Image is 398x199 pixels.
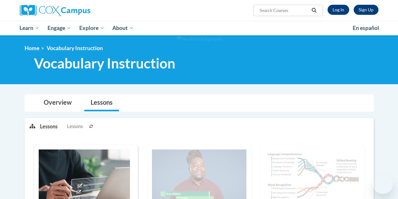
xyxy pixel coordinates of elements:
[40,123,58,130] p: Lessons
[79,24,104,32] span: Explore
[177,36,221,43] img: Section background
[20,5,133,16] a: Cox Campus
[20,5,90,16] img: Cox Campus
[353,25,379,31] span: En español
[34,55,175,72] span: Vocabulary Instruction
[47,45,103,51] span: Vocabulary Instruction
[15,21,383,35] div: Main menu
[259,7,309,14] input: Search Courses
[354,5,378,15] a: Register
[84,95,119,111] a: Lessons
[67,123,83,130] span: Lessons
[48,24,71,32] span: Engage
[75,21,109,35] a: Explore
[373,174,393,194] iframe: Button to launch messaging window
[112,24,134,32] span: About
[309,7,319,14] button: Search
[349,21,383,35] a: En español
[328,5,349,15] a: Log In
[108,21,138,35] a: About
[43,21,75,35] a: Engage
[37,95,78,111] a: Overview
[25,45,39,51] a: Home
[16,21,44,35] a: Learn
[20,24,39,32] span: Learn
